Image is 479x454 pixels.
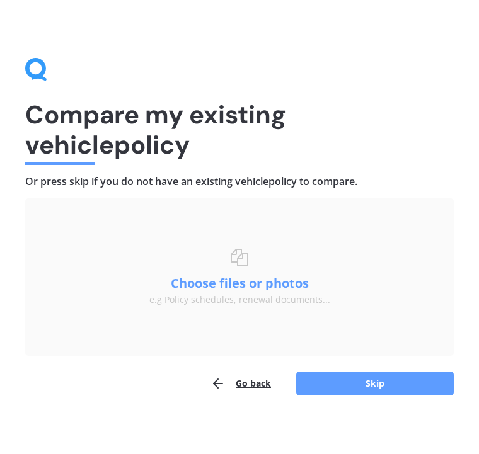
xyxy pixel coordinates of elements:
h1: Compare my existing vehicle policy [25,99,454,160]
button: Go back [211,371,271,396]
button: Choose files or photos [161,277,318,290]
div: e.g Policy schedules, renewal documents... [149,295,330,305]
h4: Or press skip if you do not have an existing vehicle policy to compare. [25,175,454,188]
button: Skip [296,372,454,395]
